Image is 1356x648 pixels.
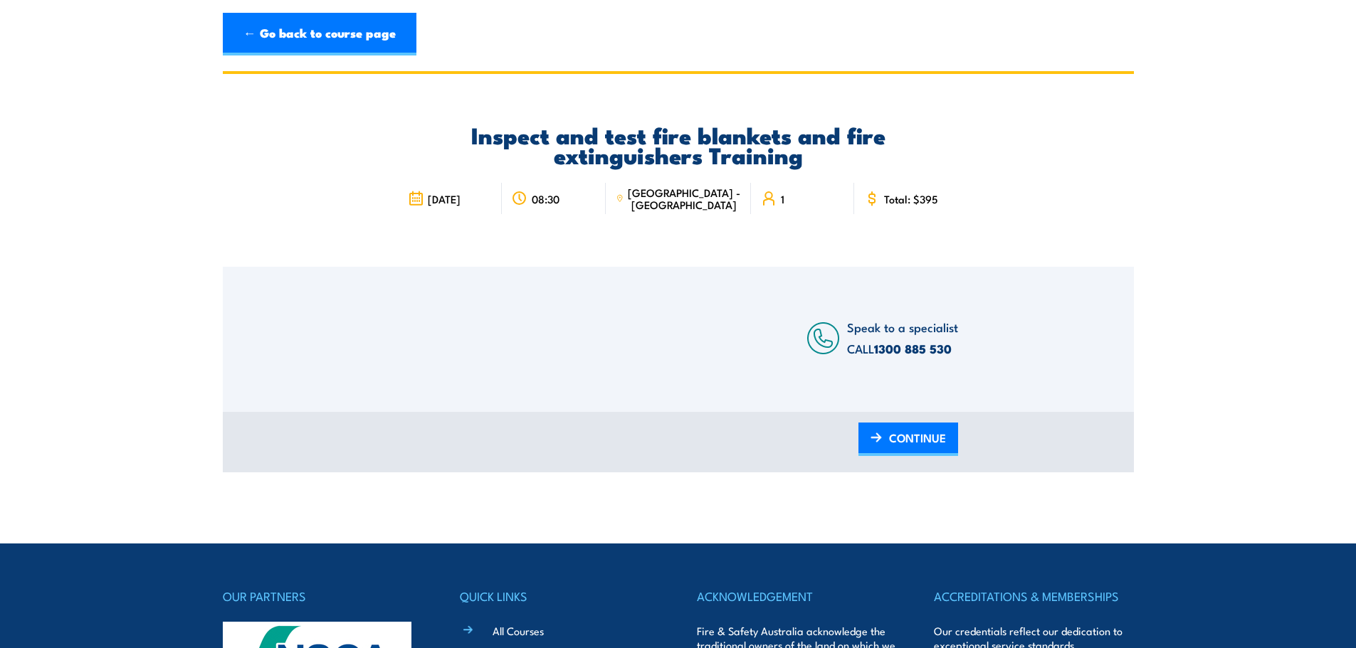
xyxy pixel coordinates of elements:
[493,623,544,638] a: All Courses
[697,586,896,606] h4: ACKNOWLEDGEMENT
[858,423,958,456] a: CONTINUE
[874,339,952,358] a: 1300 885 530
[223,586,422,606] h4: OUR PARTNERS
[428,193,461,205] span: [DATE]
[460,586,659,606] h4: QUICK LINKS
[884,193,938,205] span: Total: $395
[847,318,958,357] span: Speak to a specialist CALL
[223,13,416,55] a: ← Go back to course page
[781,193,784,205] span: 1
[532,193,559,205] span: 08:30
[934,586,1133,606] h4: ACCREDITATIONS & MEMBERSHIPS
[628,186,741,211] span: [GEOGRAPHIC_DATA] - [GEOGRAPHIC_DATA]
[889,419,946,457] span: CONTINUE
[398,124,958,164] h2: Inspect and test fire blankets and fire extinguishers Training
